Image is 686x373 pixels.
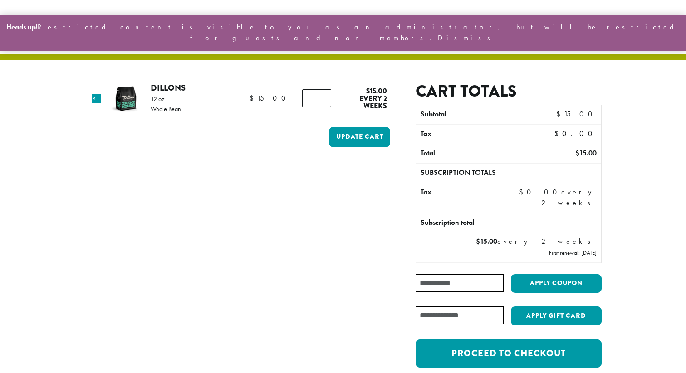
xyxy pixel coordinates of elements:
[476,237,497,246] span: 15.00
[366,86,370,96] span: $
[6,22,38,32] strong: Heads up!
[416,183,514,213] th: Tax
[416,82,602,101] h2: Cart totals
[416,144,527,163] th: Total
[416,164,601,183] th: Subscription totals
[302,89,331,107] input: Product quantity
[476,237,480,246] span: $
[438,33,496,43] a: Dismiss
[329,127,390,147] button: Update cart
[151,96,181,102] p: 12 oz
[575,148,597,158] bdi: 15.00
[416,105,527,124] th: Subtotal
[250,93,257,103] span: $
[556,109,597,119] bdi: 15.00
[519,187,561,197] span: 0.00
[111,84,141,113] img: Dillons
[554,129,562,138] span: $
[92,94,101,103] a: Remove this item
[416,339,602,368] a: Proceed to checkout
[151,106,181,112] p: Whole Bean
[511,274,602,293] button: Apply coupon
[416,213,601,233] th: Subscription total
[554,129,597,138] bdi: 0.00
[366,86,387,96] bdi: 15.00
[511,306,602,325] button: Apply Gift Card
[351,95,387,110] span: every 2 weeks
[514,183,601,213] td: every 2 weeks
[556,109,564,119] span: $
[575,148,579,158] span: $
[416,125,547,144] th: Tax
[549,249,597,257] small: First renewal: [DATE]
[416,233,601,262] td: every 2 weeks
[250,93,290,103] bdi: 15.00
[519,187,527,197] span: $
[151,82,186,94] a: Dillons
